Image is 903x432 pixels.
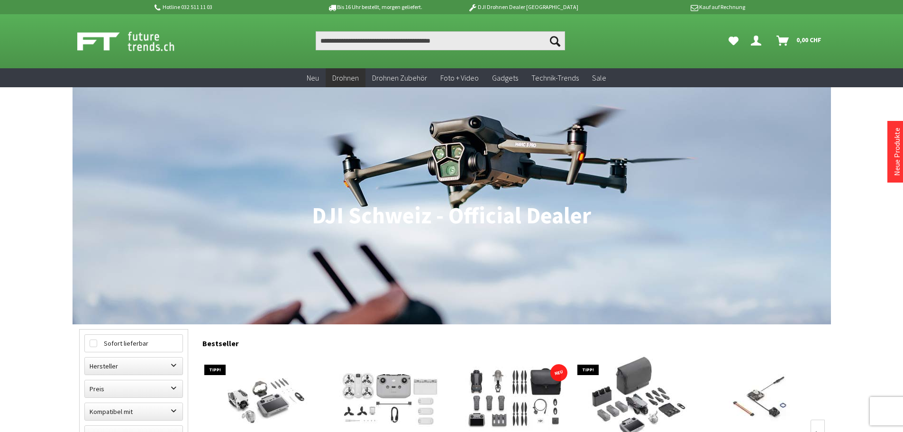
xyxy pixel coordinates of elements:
a: Gadgets [485,68,525,88]
label: Kompatibel mit [85,403,182,420]
label: Sofort lieferbar [85,335,182,352]
span: 0,00 CHF [796,32,821,47]
p: Kauf auf Rechnung [597,1,745,13]
label: Hersteller [85,358,182,375]
a: Neue Produkte [892,128,902,176]
p: Bis 16 Uhr bestellt, morgen geliefert. [301,1,449,13]
a: Drohnen Zubehör [365,68,434,88]
a: Neu [300,68,326,88]
button: Suchen [545,31,565,50]
img: Shop Futuretrends - zur Startseite wechseln [77,29,195,53]
h1: DJI Schweiz - Official Dealer [79,204,824,228]
span: Neu [307,73,319,83]
a: Meine Favoriten [724,31,743,50]
a: Dein Konto [747,31,769,50]
label: Preis [85,380,182,397]
a: Foto + Video [434,68,485,88]
span: Gadgets [492,73,518,83]
span: Drohnen [332,73,359,83]
input: Produkt, Marke, Kategorie, EAN, Artikelnummer… [316,31,565,50]
p: Hotline 032 511 11 03 [153,1,301,13]
a: Warenkorb [773,31,826,50]
span: Foto + Video [440,73,479,83]
a: Technik-Trends [525,68,585,88]
span: Technik-Trends [531,73,579,83]
span: Sale [592,73,606,83]
p: DJI Drohnen Dealer [GEOGRAPHIC_DATA] [449,1,597,13]
a: Drohnen [326,68,365,88]
span: Drohnen Zubehör [372,73,427,83]
a: Sale [585,68,613,88]
div: Bestseller [202,329,824,353]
